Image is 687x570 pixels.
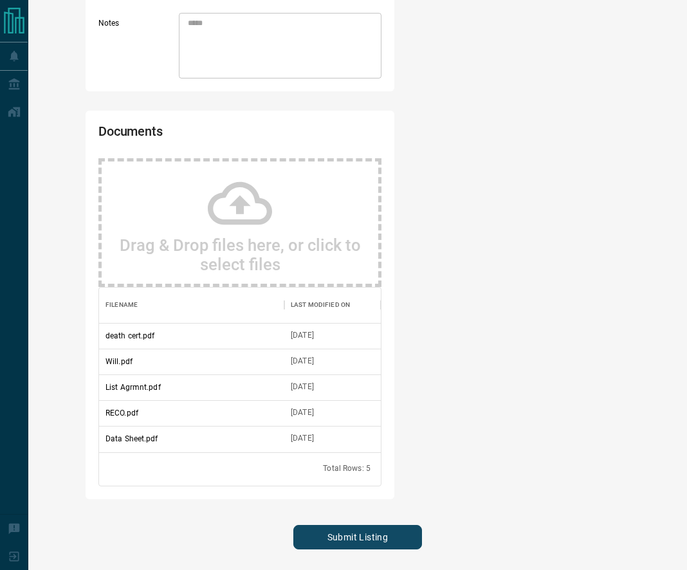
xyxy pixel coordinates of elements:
[105,287,138,323] div: Filename
[291,356,314,367] div: Aug 13, 2025
[105,433,158,445] p: Data Sheet.pdf
[99,287,284,323] div: Filename
[114,235,365,274] h2: Drag & Drop files here, or click to select files
[323,463,371,474] div: Total Rows: 5
[291,407,314,418] div: Aug 13, 2025
[291,382,314,392] div: Aug 13, 2025
[105,356,133,367] p: Will.pdf
[293,525,422,549] button: Submit Listing
[291,330,314,341] div: Aug 13, 2025
[98,124,268,145] h2: Documents
[98,18,176,78] label: Notes
[291,287,350,323] div: Last Modified On
[291,433,314,444] div: Aug 13, 2025
[284,287,381,323] div: Last Modified On
[105,382,161,393] p: List Agrmnt.pdf
[98,158,381,287] div: Drag & Drop files here, or click to select files
[105,407,138,419] p: RECO.pdf
[105,330,155,342] p: death cert.pdf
